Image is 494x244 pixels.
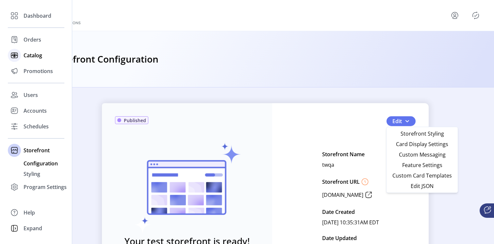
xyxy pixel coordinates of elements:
p: [DOMAIN_NAME] [322,191,363,199]
p: twqa [322,160,334,170]
span: Storefront [24,146,50,154]
span: Program Settings [24,183,67,191]
span: Catalog [24,51,42,59]
span: Help [24,209,35,216]
li: Storefront Styling [388,128,456,139]
h3: Storefront Configuration [50,52,158,66]
li: Card Display Settings [388,139,456,149]
p: Date Created [322,207,355,217]
li: Custom Messaging [388,149,456,160]
span: Dashboard [24,12,51,20]
span: Users [24,91,38,99]
span: Styling [24,170,40,178]
button: menu [442,8,470,23]
span: Orders [24,36,41,44]
span: Feature Settings [392,162,453,168]
span: Promotions [24,67,53,75]
span: Custom Messaging [392,152,453,157]
li: Edit JSON [388,181,456,191]
p: Date Updated [322,233,357,243]
span: Published [124,117,146,124]
p: Storefront URL [322,178,360,186]
span: Storefront Styling [392,131,453,136]
span: Edit [392,117,402,125]
p: Storefront Name [322,149,365,160]
span: Custom Card Templates [392,173,453,178]
button: Publisher Panel [470,10,481,21]
span: Edit JSON [392,183,453,189]
button: Edit [387,116,416,126]
span: Accounts [24,107,47,115]
li: Custom Card Templates [388,170,456,181]
span: Expand [24,224,42,232]
span: Card Display Settings [392,141,453,147]
li: Feature Settings [388,160,456,170]
span: Schedules [24,122,49,130]
p: [DATE] 10:35:31AM EDT [322,217,379,228]
span: Configuration [24,160,58,167]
